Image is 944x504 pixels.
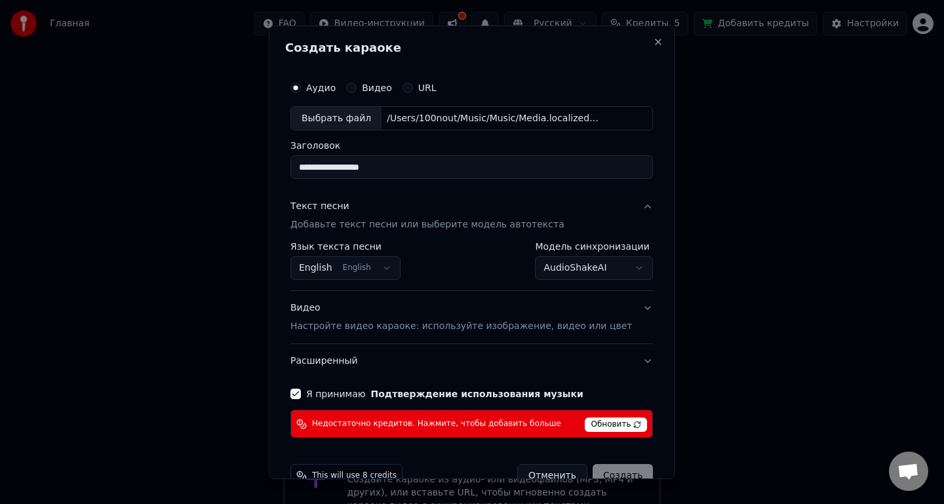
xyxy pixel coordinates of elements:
[290,141,653,150] label: Заголовок
[371,389,583,398] button: Я принимаю
[585,417,648,432] span: Обновить
[290,301,632,333] div: Видео
[362,83,392,92] label: Видео
[306,83,336,92] label: Аудио
[290,242,653,290] div: Текст песниДобавьте текст песни или выберите модель автотекста
[312,471,397,481] span: This will use 8 credits
[290,344,653,378] button: Расширенный
[291,106,382,130] div: Выбрать файл
[290,320,632,333] p: Настройте видео караоке: используйте изображение, видео или цвет
[517,464,587,488] button: Отменить
[418,83,437,92] label: URL
[290,200,349,213] div: Текст песни
[290,291,653,343] button: ВидеоНастройте видео караоке: используйте изображение, видео или цвет
[285,41,658,53] h2: Создать караоке
[382,111,604,125] div: /Users/100nout/Music/Music/Media.localized/Music/[GEOGRAPHIC_DATA]/Unknown Album/Ч.П.Х. ([DOMAIN_...
[536,242,654,251] label: Модель синхронизации
[312,419,561,429] span: Недостаточно кредитов. Нажмите, чтобы добавить больше
[306,389,583,398] label: Я принимаю
[290,242,401,251] label: Язык текста песни
[290,218,564,231] p: Добавьте текст песни или выберите модель автотекста
[290,189,653,242] button: Текст песниДобавьте текст песни или выберите модель автотекста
